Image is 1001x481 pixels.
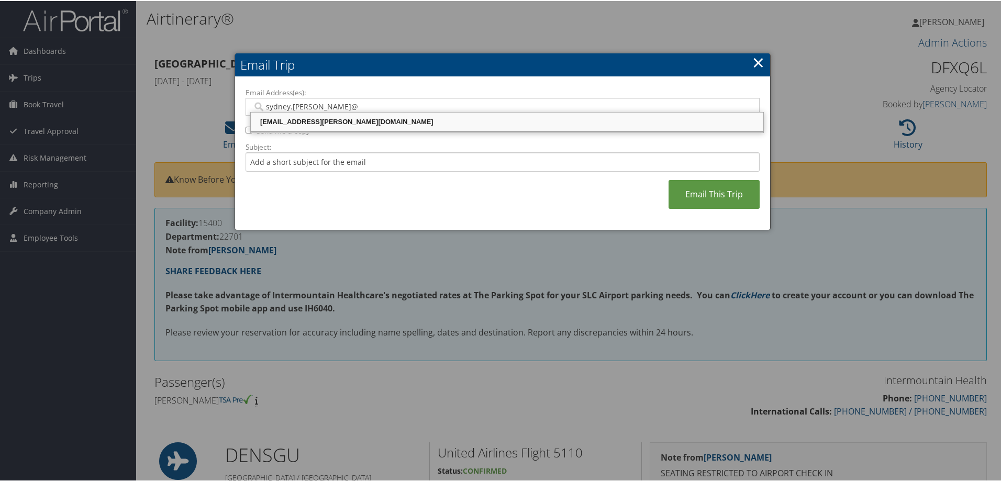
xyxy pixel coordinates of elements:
[235,52,770,75] h2: Email Trip
[246,141,760,151] label: Subject:
[752,51,764,72] a: ×
[246,151,760,171] input: Add a short subject for the email
[252,100,752,111] input: Email address (Separate multiple email addresses with commas)
[252,116,762,126] div: [EMAIL_ADDRESS][PERSON_NAME][DOMAIN_NAME]
[669,179,760,208] a: Email This Trip
[246,86,760,97] label: Email Address(es):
